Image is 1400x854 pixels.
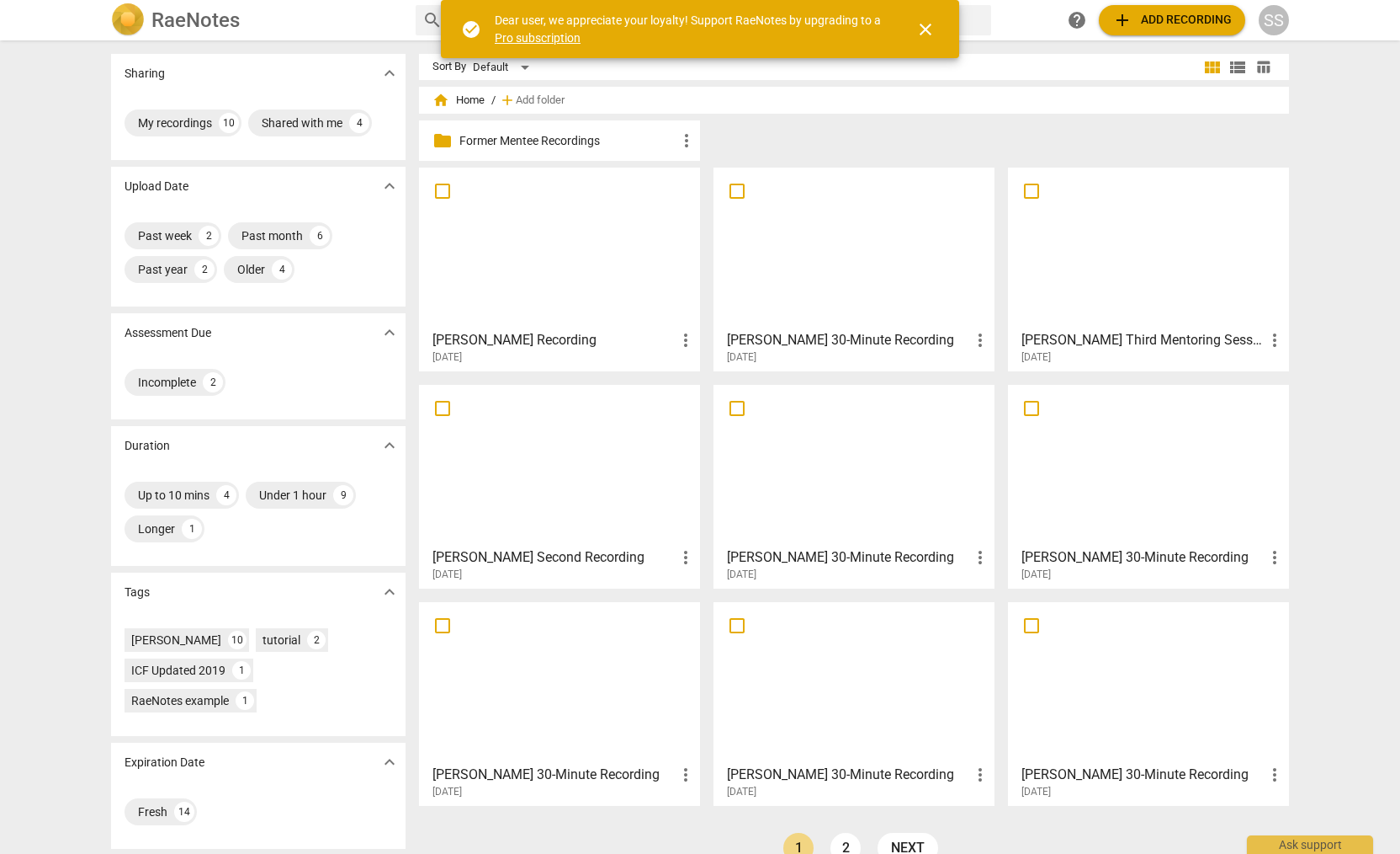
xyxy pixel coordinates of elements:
h3: Sarah P Third Mentoring Session Transcript [1021,330,1265,350]
a: [PERSON_NAME] 30-Minute Recording[DATE] [1014,391,1283,581]
span: view_list [1228,57,1248,77]
div: Dear user, we appreciate your loyalty! Support RaeNotes by upgrading to a [495,12,885,46]
div: Older [237,261,265,278]
span: more_vert [676,547,696,568]
span: table_chart [1255,59,1271,75]
div: 1 [182,519,202,539]
button: Show more [377,320,402,345]
h2: RaeNotes [151,8,240,32]
span: more_vert [970,330,990,350]
button: Tile view [1200,55,1225,80]
div: 10 [219,113,239,133]
a: [PERSON_NAME] 30-Minute Recording[DATE] [719,391,989,581]
div: 9 [333,485,353,505]
span: [DATE] [1021,568,1051,582]
button: Show more [377,433,402,458]
span: add [499,92,516,109]
button: SS [1259,5,1289,35]
a: [PERSON_NAME] Recording[DATE] [425,173,694,364]
span: folder [432,131,453,151]
span: [DATE] [1021,785,1051,799]
div: 14 [174,802,194,822]
span: expand_more [379,323,400,343]
div: 1 [232,661,251,680]
a: [PERSON_NAME] 30-Minute Recording[DATE] [1014,608,1283,798]
div: 10 [228,631,247,649]
span: check_circle [461,19,481,40]
span: / [491,94,496,107]
div: Ask support [1247,835,1373,854]
div: Up to 10 mins [138,487,209,504]
span: help [1067,10,1087,30]
a: LogoRaeNotes [111,3,402,37]
div: tutorial [262,632,300,649]
h3: Vivian Lee 30-Minute Recording [727,547,970,568]
span: Home [432,92,485,109]
h3: Joel Ebsworth 30-Minute Recording [727,330,970,350]
div: Past month [241,227,303,244]
div: RaeNotes example [131,692,229,709]
div: Fresh [138,803,167,820]
span: expand_more [379,176,400,196]
h3: Karin Johnson Second Recording [432,547,676,568]
p: Tags [125,584,150,601]
div: Past year [138,261,188,278]
a: [PERSON_NAME] 30-Minute Recording[DATE] [719,608,989,798]
span: [DATE] [727,568,756,582]
div: Shared with me [262,115,342,131]
span: more_vert [1265,330,1285,350]
span: add [1112,10,1132,30]
div: Sort By [432,61,466,73]
a: Help [1062,5,1092,35]
button: Show more [377,750,402,775]
button: Show more [377,173,402,199]
div: 2 [199,226,219,246]
span: more_vert [676,131,697,151]
span: [DATE] [1021,350,1051,365]
span: [DATE] [432,350,462,365]
div: 4 [216,485,236,505]
p: Sharing [125,65,165,83]
h3: Jenay Karlson 30-Minute Recording [432,765,676,785]
a: [PERSON_NAME] 30-Minute Recording[DATE] [719,173,989,364]
h3: Monika Smyczek 30-Minute Recording [1021,547,1265,568]
button: List view [1225,55,1250,80]
span: more_vert [970,547,990,568]
h3: Kari JohhnsonSecond Recording [432,330,676,350]
p: Duration [125,437,170,455]
span: [DATE] [432,785,462,799]
span: more_vert [676,330,696,350]
div: 6 [310,226,330,246]
div: Default [473,54,535,81]
h3: Lovisa Målerin 30-Minute Recording [727,765,970,785]
span: expand_more [379,435,400,456]
div: 4 [272,259,292,280]
div: 1 [236,691,254,710]
span: Add recording [1112,10,1232,30]
button: Close [905,9,946,50]
div: My recordings [138,115,212,131]
p: Upload Date [125,178,188,195]
a: [PERSON_NAME] Third Mentoring Session Transcript[DATE] [1014,173,1283,364]
span: more_vert [1265,547,1285,568]
a: [PERSON_NAME] 30-Minute Recording[DATE] [425,608,694,798]
div: 4 [349,113,369,133]
a: [PERSON_NAME] Second Recording[DATE] [425,391,694,581]
span: [DATE] [727,350,756,365]
span: search [422,10,443,30]
span: more_vert [1265,765,1285,785]
button: Show more [377,579,402,605]
button: Show more [377,61,402,86]
span: expand_more [379,752,400,772]
img: Logo [111,3,145,37]
p: Expiration Date [125,754,204,771]
div: 2 [194,259,215,280]
div: 2 [307,631,326,649]
span: [DATE] [432,568,462,582]
button: Table view [1250,55,1275,80]
div: [PERSON_NAME] [131,632,221,649]
span: close [915,19,936,40]
span: home [432,92,449,109]
span: more_vert [970,765,990,785]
